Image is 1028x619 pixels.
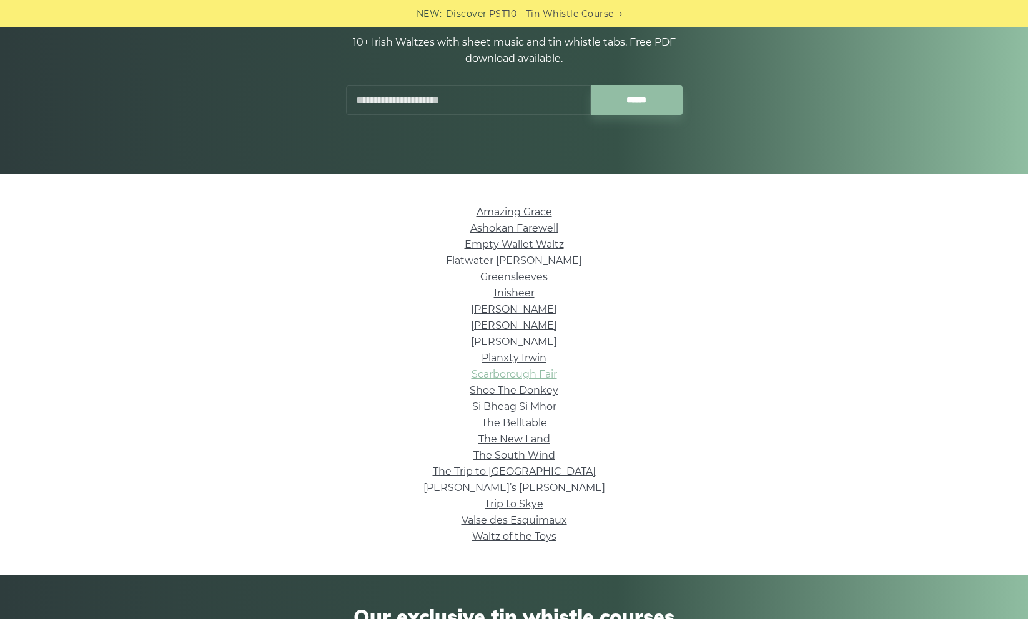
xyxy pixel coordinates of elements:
a: [PERSON_NAME] [471,303,557,315]
a: Ashokan Farewell [470,222,558,234]
a: [PERSON_NAME] [471,319,557,331]
a: Flatwater [PERSON_NAME] [446,255,582,266]
a: Empty Wallet Waltz [465,238,564,250]
a: Shoe The Donkey [470,384,558,396]
a: Trip to Skye [485,498,543,510]
a: Greensleeves [480,271,548,283]
a: Amazing Grace [477,206,552,218]
a: [PERSON_NAME] [471,336,557,348]
p: 10+ Irish Waltzes with sheet music and tin whistle tabs. Free PDF download available. [345,34,683,67]
a: The South Wind [473,449,555,461]
a: Scarborough Fair [472,368,557,380]
a: PST10 - Tin Whistle Course [489,7,614,21]
a: The New Land [478,433,550,445]
a: Valse des Esquimaux [462,514,567,526]
span: Discover [446,7,487,21]
span: NEW: [417,7,442,21]
a: Waltz of the Toys [472,530,556,542]
a: Inisheer [494,287,535,299]
a: The Belltable [482,417,547,429]
a: The Trip to [GEOGRAPHIC_DATA] [433,465,596,477]
a: Planxty Irwin [482,352,546,364]
a: Si­ Bheag Si­ Mhor [472,401,556,412]
a: [PERSON_NAME]’s [PERSON_NAME] [423,482,605,494]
